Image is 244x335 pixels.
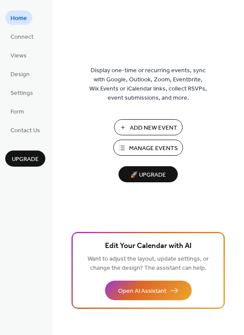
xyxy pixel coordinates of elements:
[5,85,38,100] a: Settings
[12,155,39,164] span: Upgrade
[105,281,192,300] button: Open AI Assistant
[118,287,166,296] span: Open AI Assistant
[113,140,183,156] button: Manage Events
[5,48,32,62] a: Views
[10,33,34,42] span: Connect
[10,14,27,23] span: Home
[88,253,209,274] span: Want to adjust the layout, update settings, or change the design? The assistant can help.
[10,126,40,135] span: Contact Us
[5,104,29,118] a: Form
[124,169,173,181] span: 🚀 Upgrade
[114,119,183,135] button: Add New Event
[10,51,27,60] span: Views
[130,124,177,133] span: Add New Event
[5,123,45,137] a: Contact Us
[5,151,45,167] button: Upgrade
[10,89,33,98] span: Settings
[10,107,24,117] span: Form
[89,66,207,103] span: Display one-time or recurring events, sync with Google, Outlook, Zoom, Eventbrite, Wix Events or ...
[105,240,192,252] span: Edit Your Calendar with AI
[129,144,178,153] span: Manage Events
[119,166,178,182] button: 🚀 Upgrade
[5,10,32,25] a: Home
[10,70,30,79] span: Design
[5,29,39,44] a: Connect
[5,67,35,81] a: Design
